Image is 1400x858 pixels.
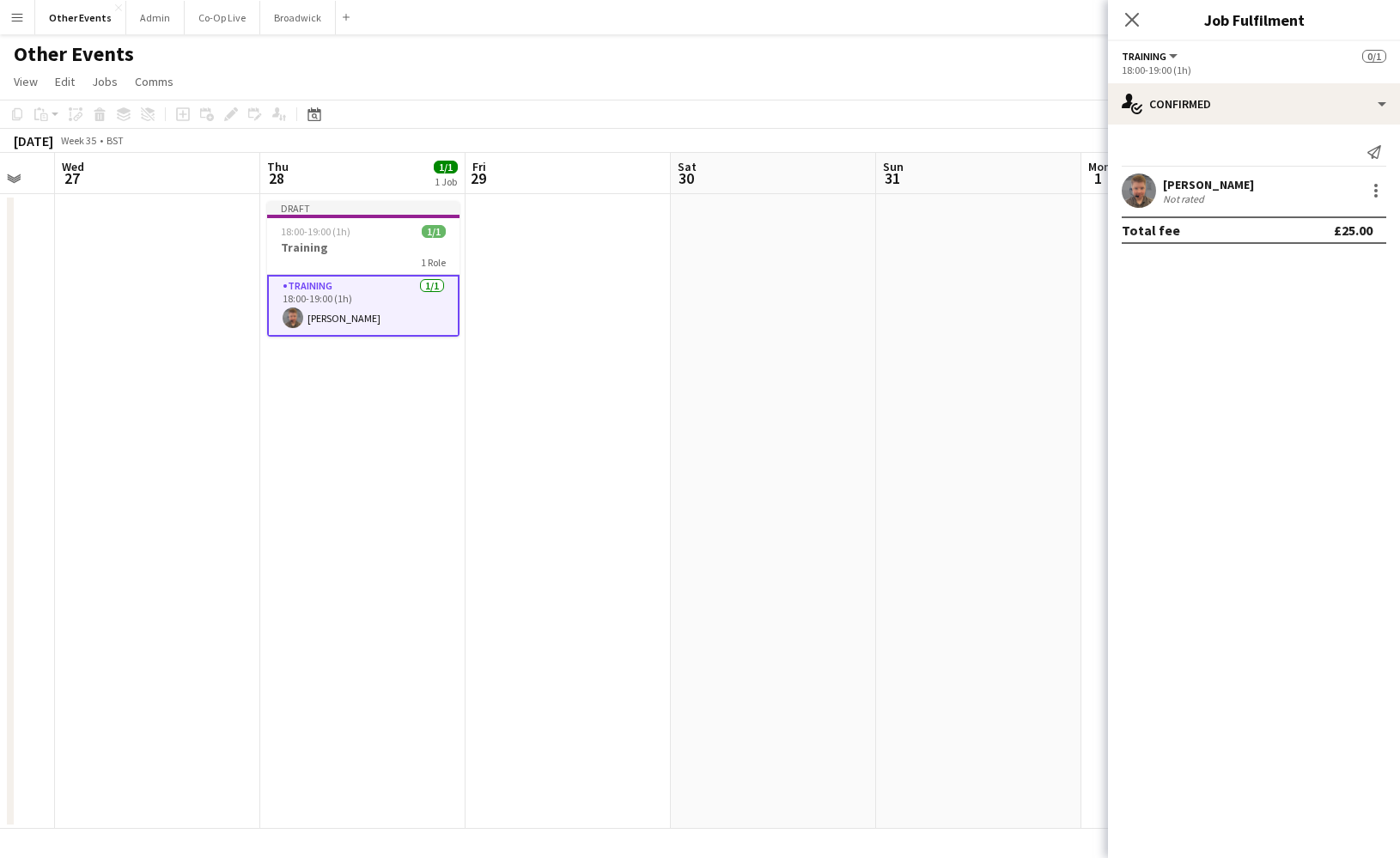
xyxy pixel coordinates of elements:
span: Wed [62,159,84,174]
a: Jobs [85,70,125,93]
span: 1 Role [421,256,446,269]
a: View [7,70,45,93]
app-job-card: Draft18:00-19:00 (1h)1/1Training1 RoleTraining1/118:00-19:00 (1h)[PERSON_NAME] [267,201,460,337]
div: 18:00-19:00 (1h) [1122,64,1386,76]
a: Comms [128,70,180,93]
span: Comms [135,74,173,89]
span: 18:00-19:00 (1h) [281,225,350,238]
span: 29 [470,168,486,188]
span: View [14,74,38,89]
span: 1/1 [422,225,446,238]
span: Mon [1088,159,1111,174]
button: Other Events [35,1,126,34]
div: Confirmed [1108,83,1400,125]
div: BST [107,134,124,147]
button: Admin [126,1,185,34]
span: Sun [883,159,904,174]
span: 30 [675,168,697,188]
h1: Other Events [14,41,134,67]
button: Co-Op Live [185,1,260,34]
span: 1 [1086,168,1111,188]
div: Not rated [1163,192,1208,205]
span: Edit [55,74,75,89]
span: Training [1122,50,1166,63]
span: 0/1 [1362,50,1386,63]
span: Fri [472,159,486,174]
span: 1/1 [434,161,458,173]
div: 1 Job [435,175,457,188]
span: Sat [678,159,697,174]
h3: Job Fulfilment [1108,9,1400,31]
span: Week 35 [57,134,100,147]
div: [DATE] [14,132,53,149]
h3: Training [267,240,460,255]
app-card-role: Training1/118:00-19:00 (1h)[PERSON_NAME] [267,275,460,337]
a: Edit [48,70,82,93]
div: Total fee [1122,222,1180,239]
div: £25.00 [1334,222,1373,239]
span: 27 [59,168,84,188]
span: Jobs [92,74,118,89]
span: 28 [265,168,289,188]
div: [PERSON_NAME] [1163,177,1254,192]
span: 31 [880,168,904,188]
span: Thu [267,159,289,174]
div: Draft [267,201,460,215]
button: Training [1122,50,1180,63]
button: Broadwick [260,1,336,34]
